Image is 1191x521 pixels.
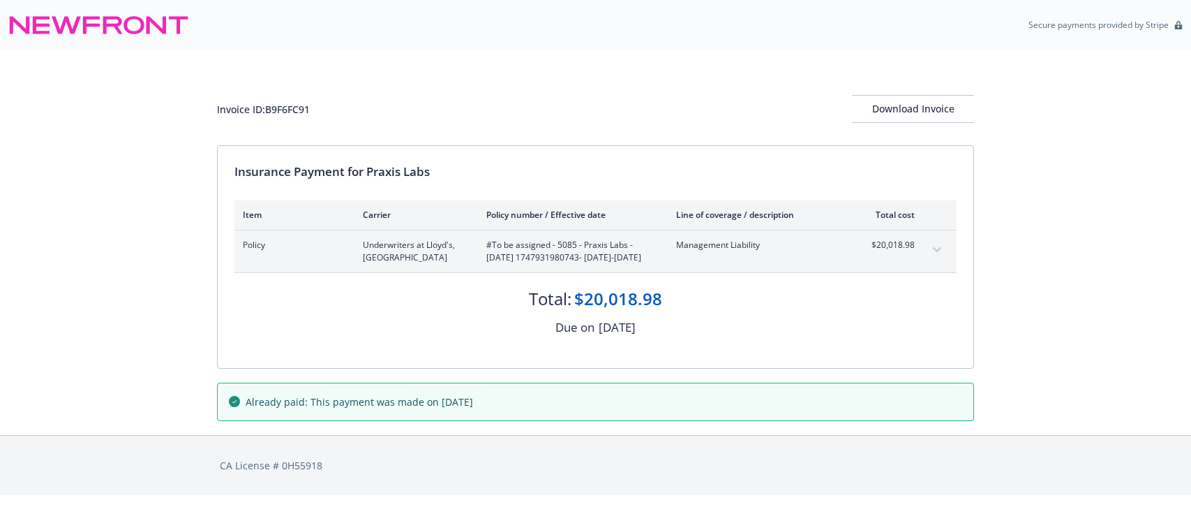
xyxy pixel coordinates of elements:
[862,209,915,221] div: Total cost
[529,287,571,311] div: Total:
[246,395,473,409] span: Already paid: This payment was made on [DATE]
[363,239,464,264] span: Underwriters at Lloyd's, [GEOGRAPHIC_DATA]
[234,230,957,272] div: PolicyUnderwriters at Lloyd's, [GEOGRAPHIC_DATA]#To be assigned - 5085 - Praxis Labs - [DATE] 174...
[852,95,974,123] button: Download Invoice
[243,209,340,221] div: Item
[676,209,840,221] div: Line of coverage / description
[862,239,915,251] span: $20,018.98
[555,318,594,337] div: Due on
[234,163,957,181] div: Insurance Payment for Praxis Labs
[926,239,948,261] button: expand content
[599,318,636,337] div: [DATE]
[243,239,340,251] span: Policy
[363,209,464,221] div: Carrier
[486,239,654,264] span: #To be assigned - 5085 - Praxis Labs - [DATE] 1747931980743 - [DATE]-[DATE]
[220,458,971,473] div: CA License # 0H55918
[1028,19,1169,31] p: Secure payments provided by Stripe
[676,239,840,251] span: Management Liability
[486,209,654,221] div: Policy number / Effective date
[852,96,974,122] div: Download Invoice
[217,102,310,117] div: Invoice ID: B9F6FC91
[574,287,662,311] div: $20,018.98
